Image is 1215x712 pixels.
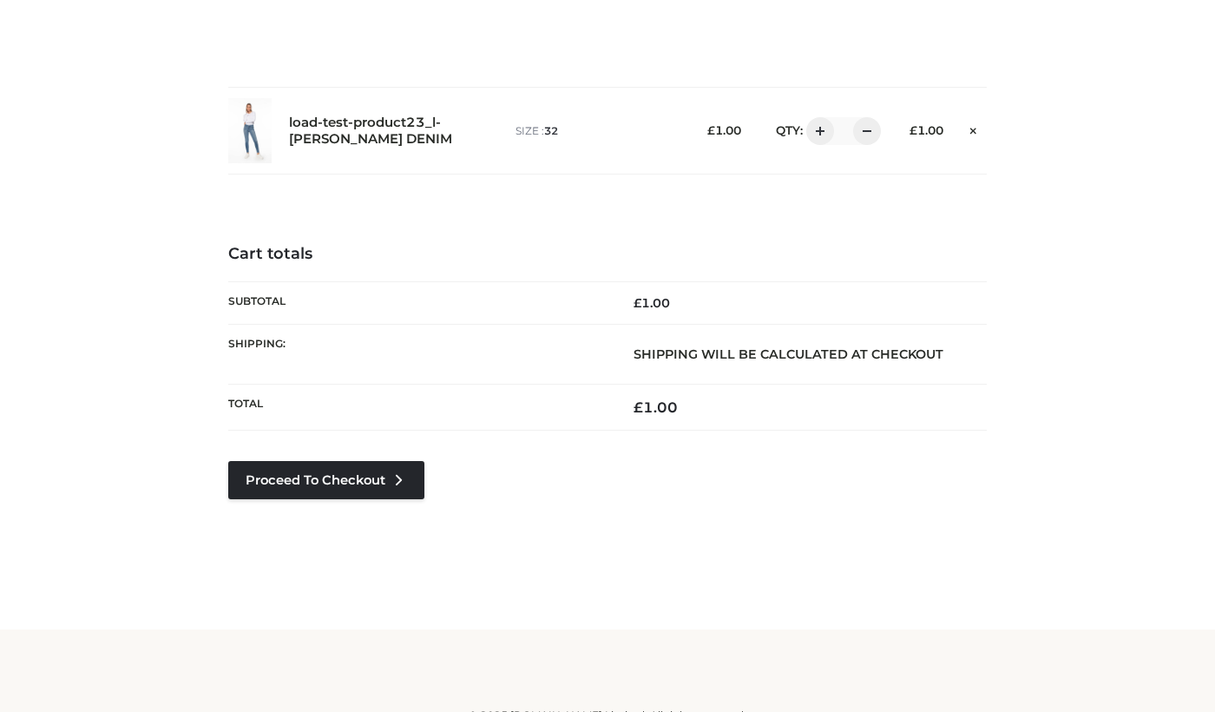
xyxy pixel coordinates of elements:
a: Remove this item [961,117,987,140]
span: £ [634,295,641,311]
div: QTY: [759,117,875,145]
th: Total [228,385,607,431]
span: £ [634,399,643,416]
p: size : [516,123,673,139]
th: Shipping: [228,324,607,384]
strong: Shipping will be calculated at checkout [634,346,943,362]
span: £ [707,123,715,137]
a: Proceed to Checkout [228,461,424,499]
bdi: 1.00 [634,399,678,416]
bdi: 1.00 [707,123,741,137]
th: Subtotal [228,281,607,324]
bdi: 1.00 [634,295,670,311]
bdi: 1.00 [910,123,943,137]
a: load-test-product23_l-[PERSON_NAME] DENIM [289,115,477,148]
span: 32 [544,124,558,137]
img: load-test-product23_l-PARKER SMITH DENIM - 32 [228,98,272,163]
span: £ [910,123,917,137]
h4: Cart totals [228,245,987,264]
